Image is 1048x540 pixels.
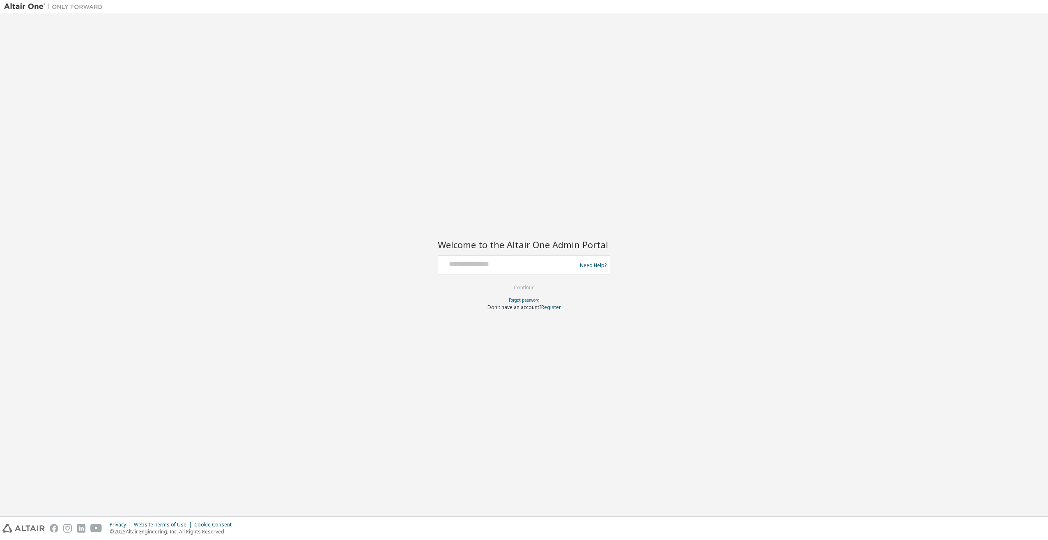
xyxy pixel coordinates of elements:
h2: Welcome to the Altair One Admin Portal [438,239,610,250]
img: linkedin.svg [77,524,85,533]
p: © 2025 Altair Engineering, Inc. All Rights Reserved. [110,528,237,535]
div: Cookie Consent [194,522,237,528]
div: Website Terms of Use [134,522,194,528]
img: Altair One [4,2,107,11]
img: facebook.svg [50,524,58,533]
img: instagram.svg [63,524,72,533]
span: Don't have an account? [487,304,541,311]
a: Forgot password [509,297,540,303]
img: youtube.svg [90,524,102,533]
a: Register [541,304,561,311]
img: altair_logo.svg [2,524,45,533]
div: Privacy [110,522,134,528]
